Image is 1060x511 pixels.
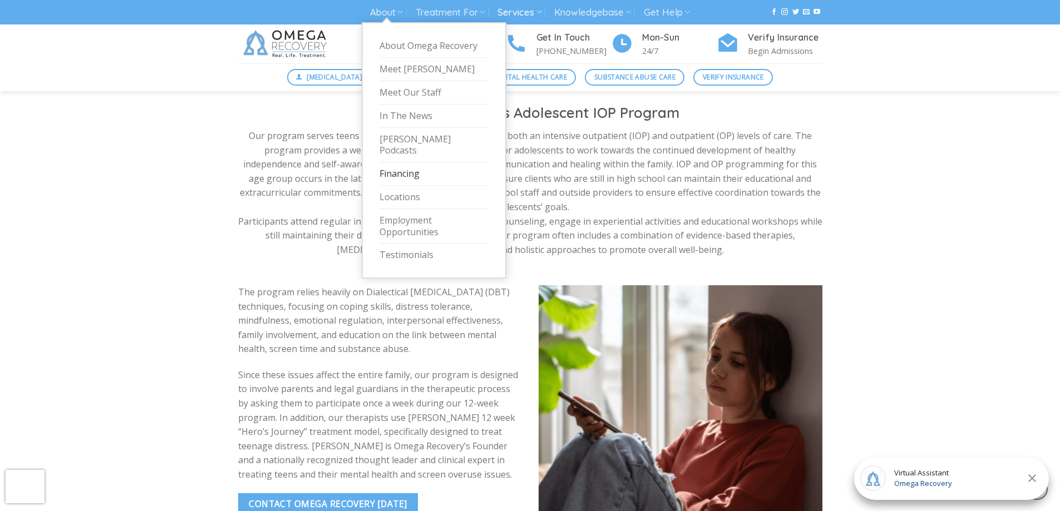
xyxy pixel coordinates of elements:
[803,8,810,16] a: Send us an email
[379,81,489,105] a: Meet Our Staff
[814,8,820,16] a: Follow on YouTube
[307,72,362,82] span: [MEDICAL_DATA]
[771,8,777,16] a: Follow on Facebook
[644,2,690,23] a: Get Help
[379,244,489,266] a: Testimonials
[748,31,822,45] h4: Verify Insurance
[505,31,611,58] a: Get In Touch [PHONE_NUMBER]
[238,285,522,356] p: The program relies heavily on Dialectical [MEDICAL_DATA] (DBT) techniques, focusing on coping ski...
[585,69,684,86] a: Substance Abuse Care
[693,69,773,86] a: Verify Insurance
[792,8,799,16] a: Follow on Twitter
[484,69,576,86] a: Mental Health Care
[594,72,676,82] span: Substance Abuse Care
[238,24,336,63] img: Omega Recovery
[249,497,407,511] span: contact omega recovery [DATE]
[554,2,631,23] a: Knowledgebase
[379,58,489,81] a: Meet [PERSON_NAME]
[287,69,372,86] a: [MEDICAL_DATA]
[642,44,717,57] p: 24/7
[379,128,489,163] a: [PERSON_NAME] Podcasts
[781,8,788,16] a: Follow on Instagram
[717,31,822,58] a: Verify Insurance Begin Admissions
[238,368,522,482] p: Since these issues affect the entire family, our program is designed to involve parents and legal...
[416,2,485,23] a: Treatment For
[642,31,717,45] h4: Mon-Sun
[536,44,611,57] p: [PHONE_NUMBER]
[494,72,567,82] span: Mental Health Care
[238,129,822,257] p: Our program serves teens from 13-to-17 and their families at both an intensive outpatient (IOP) a...
[379,34,489,58] a: About Omega Recovery
[379,209,489,244] a: Employment Opportunities
[703,72,764,82] span: Verify Insurance
[536,31,611,45] h4: Get In Touch
[379,162,489,186] a: Financing
[748,44,822,57] p: Begin Admissions
[238,103,822,122] h2: Omega Recovery’s Adolescent IOP Program
[379,186,489,209] a: Locations
[379,105,489,128] a: In The News
[370,2,403,23] a: About
[497,2,541,23] a: Services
